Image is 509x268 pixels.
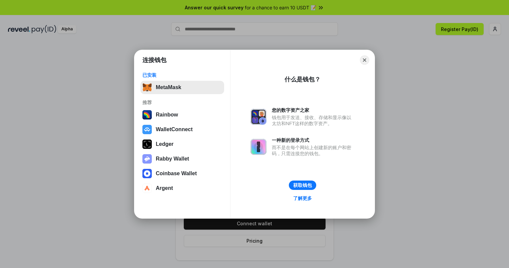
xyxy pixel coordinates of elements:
button: WalletConnect [140,123,224,136]
div: 一种新的登录方式 [272,137,355,143]
div: MetaMask [156,84,181,90]
button: 获取钱包 [289,181,316,190]
h1: 连接钱包 [142,56,166,64]
button: Close [360,55,369,65]
div: 获取钱包 [293,182,312,188]
div: WalletConnect [156,126,193,132]
img: svg+xml,%3Csvg%20width%3D%2228%22%20height%3D%2228%22%20viewBox%3D%220%200%2028%2028%22%20fill%3D... [142,184,152,193]
button: Ledger [140,138,224,151]
div: Rainbow [156,112,178,118]
div: Rabby Wallet [156,156,189,162]
div: 已安装 [142,72,222,78]
div: 您的数字资产之家 [272,107,355,113]
button: Argent [140,182,224,195]
a: 了解更多 [289,194,316,203]
img: svg+xml,%3Csvg%20width%3D%2228%22%20height%3D%2228%22%20viewBox%3D%220%200%2028%2028%22%20fill%3D... [142,125,152,134]
img: svg+xml,%3Csvg%20width%3D%22120%22%20height%3D%22120%22%20viewBox%3D%220%200%20120%20120%22%20fil... [142,110,152,119]
img: svg+xml,%3Csvg%20xmlns%3D%22http%3A%2F%2Fwww.w3.org%2F2000%2Fsvg%22%20fill%3D%22none%22%20viewBox... [142,154,152,164]
img: svg+xml,%3Csvg%20xmlns%3D%22http%3A%2F%2Fwww.w3.org%2F2000%2Fsvg%22%20width%3D%2228%22%20height%3... [142,140,152,149]
div: Coinbase Wallet [156,171,197,177]
div: Ledger [156,141,173,147]
button: Coinbase Wallet [140,167,224,180]
div: 了解更多 [293,195,312,201]
img: svg+xml,%3Csvg%20fill%3D%22none%22%20height%3D%2233%22%20viewBox%3D%220%200%2035%2033%22%20width%... [142,83,152,92]
div: 钱包用于发送、接收、存储和显示像以太坊和NFT这样的数字资产。 [272,114,355,126]
div: 而不是在每个网站上创建新的账户和密码，只需连接您的钱包。 [272,145,355,157]
img: svg+xml,%3Csvg%20width%3D%2228%22%20height%3D%2228%22%20viewBox%3D%220%200%2028%2028%22%20fill%3D... [142,169,152,178]
div: Argent [156,185,173,191]
button: Rainbow [140,108,224,121]
button: MetaMask [140,81,224,94]
img: svg+xml,%3Csvg%20xmlns%3D%22http%3A%2F%2Fwww.w3.org%2F2000%2Fsvg%22%20fill%3D%22none%22%20viewBox... [250,139,267,155]
div: 什么是钱包？ [285,75,321,83]
button: Rabby Wallet [140,152,224,166]
img: svg+xml,%3Csvg%20xmlns%3D%22http%3A%2F%2Fwww.w3.org%2F2000%2Fsvg%22%20fill%3D%22none%22%20viewBox... [250,109,267,125]
div: 推荐 [142,99,222,105]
